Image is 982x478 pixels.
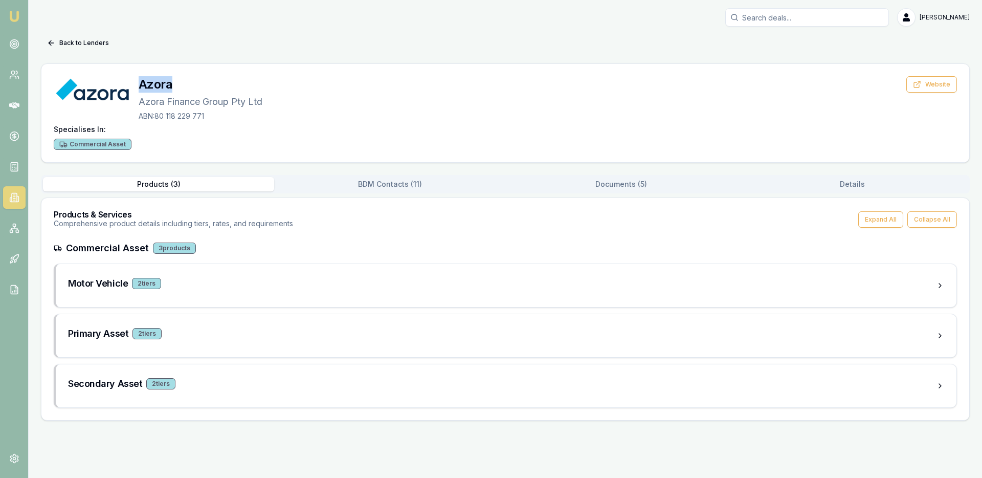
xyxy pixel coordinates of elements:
[274,177,505,191] button: BDM Contacts ( 11 )
[54,76,130,103] img: Azora logo
[66,241,149,255] h3: Commercial Asset
[68,377,142,391] h3: Secondary Asset
[139,76,262,93] h3: Azora
[153,243,196,254] div: 3 products
[54,219,293,229] p: Comprehensive product details including tiers, rates, and requirements
[8,10,20,23] img: emu-icon-u.png
[736,177,968,191] button: Details
[43,177,274,191] button: Products ( 3 )
[41,35,115,51] button: Back to Lenders
[920,13,970,21] span: [PERSON_NAME]
[54,210,293,219] h3: Products & Services
[505,177,736,191] button: Documents ( 5 )
[907,211,957,228] button: Collapse All
[139,95,262,109] p: Azora Finance Group Pty Ltd
[139,111,262,121] p: ABN: 80 118 229 771
[54,139,131,150] div: Commercial Asset
[906,76,957,93] button: Website
[725,8,889,27] input: Search deals
[68,327,128,341] h3: Primary Asset
[68,276,128,291] h3: Motor Vehicle
[146,378,175,389] div: 2 tier s
[54,124,957,135] h4: Specialises In:
[132,328,162,339] div: 2 tier s
[132,278,161,289] div: 2 tier s
[858,211,903,228] button: Expand All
